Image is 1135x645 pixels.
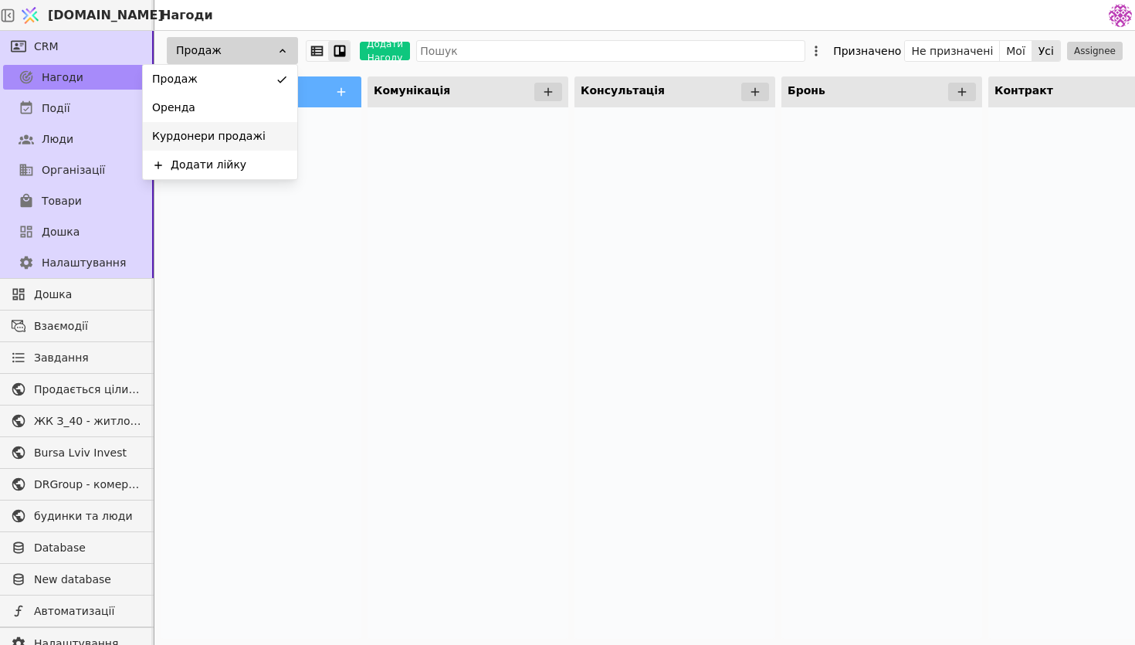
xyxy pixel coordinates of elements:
[416,40,805,62] input: Пошук
[19,1,42,30] img: Logo
[171,157,246,173] div: Додати лійку
[15,1,154,30] a: [DOMAIN_NAME]
[48,6,164,25] span: [DOMAIN_NAME]
[905,40,1000,62] button: Не призначені
[581,84,665,97] span: Консультація
[34,477,141,493] span: DRGroup - комерційна нерухоомість
[34,350,89,366] span: Завдання
[3,345,149,370] a: Завдання
[3,504,149,528] a: будинки та люди
[3,377,149,402] a: Продається цілий будинок [PERSON_NAME] нерухомість
[42,193,82,209] span: Товари
[42,255,126,271] span: Налаштування
[34,318,141,334] span: Взаємодії
[3,65,149,90] a: Нагоди
[3,96,149,121] a: Події
[34,287,141,303] span: Дошка
[3,34,149,59] a: CRM
[42,100,70,117] span: Події
[3,567,149,592] a: New database
[34,382,141,398] span: Продається цілий будинок [PERSON_NAME] нерухомість
[34,540,141,556] span: Database
[34,413,141,429] span: ЖК З_40 - житлова та комерційна нерухомість класу Преміум
[1109,4,1132,27] img: 137b5da8a4f5046b86490006a8dec47a
[3,314,149,338] a: Взаємодії
[3,127,149,151] a: Люди
[167,37,298,64] div: Продаж
[994,84,1053,97] span: Контракт
[152,71,198,87] span: Продаж
[3,440,149,465] a: Bursa Lviv Invest
[1067,42,1123,60] button: Assignee
[34,39,59,55] span: CRM
[34,603,141,620] span: Автоматизації
[833,40,901,62] div: Призначено
[42,224,80,240] span: Дошка
[154,6,213,25] h2: Нагоди
[34,445,141,461] span: Bursa Lviv Invest
[3,409,149,433] a: ЖК З_40 - житлова та комерційна нерухомість класу Преміум
[34,508,141,524] span: будинки та люди
[42,70,83,86] span: Нагоди
[34,572,141,588] span: New database
[1032,40,1060,62] button: Усі
[360,42,410,60] button: Додати Нагоду
[3,282,149,307] a: Дошка
[152,128,266,144] span: Курдонери продажі
[374,84,450,97] span: Комунікація
[3,535,149,560] a: Database
[42,162,105,178] span: Організації
[3,158,149,182] a: Організації
[1000,40,1032,62] button: Мої
[788,84,825,97] span: Бронь
[3,250,149,275] a: Налаштування
[152,100,195,116] span: Оренда
[42,131,73,148] span: Люди
[3,188,149,213] a: Товари
[3,472,149,497] a: DRGroup - комерційна нерухоомість
[3,599,149,623] a: Автоматизації
[351,42,410,60] a: Додати Нагоду
[3,219,149,244] a: Дошка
